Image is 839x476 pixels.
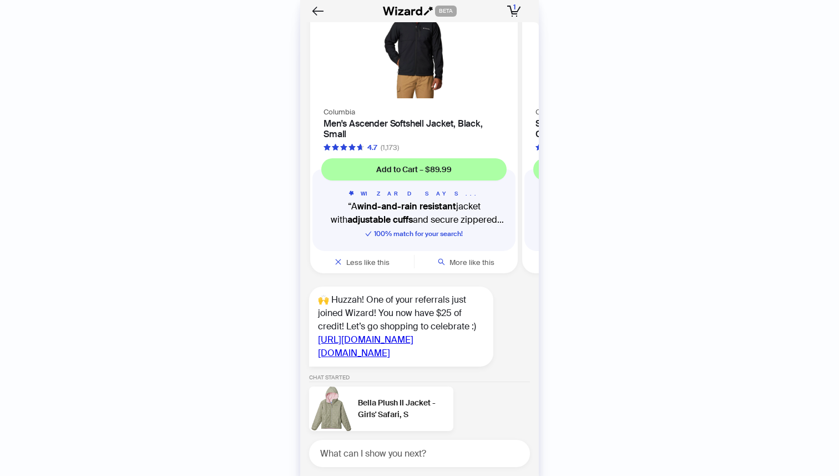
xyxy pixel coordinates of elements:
[376,164,452,174] span: Add to Cart – $89.99
[318,334,413,359] a: [URL][DOMAIN_NAME][DOMAIN_NAME]
[365,229,463,238] span: 100 % match for your search!
[533,200,719,227] q: A jacket with for secure storage
[348,144,356,151] span: star
[535,142,589,153] div: 4.7 out of 5 stars
[367,142,377,153] div: 4.7
[321,189,507,198] h5: WIZARD SAYS...
[346,258,390,267] span: Less like this
[415,251,518,273] button: More like this
[347,214,413,226] b: adjustable cuffs
[340,144,347,151] span: star
[449,258,494,267] span: More like this
[309,287,493,367] div: 🙌 Huzzah! One of your referrals just joined Wizard! You now have $25 of credit! Let’s go shopping...
[309,373,530,382] div: CHAT STARTED
[309,387,353,431] img: Bella Plush II Jacket - Girls' Safari, S
[335,258,342,265] span: close
[535,107,567,117] span: Columbia
[310,251,414,273] button: Less like this
[321,158,507,181] button: Add to Cart – $89.99
[533,189,719,198] h5: WIZARD SAYS...
[358,397,449,420] div: Bella Plush II Jacket - Girls' Safari, S
[357,201,456,212] b: wind-and-rain resistant
[365,231,372,237] span: check
[535,118,716,139] h4: Steens Mountain Full Zip 2.0 Fleece Jacket - Charcoal Heather - S
[381,142,399,153] div: (1,173)
[309,2,327,20] button: Back
[435,6,457,17] span: BETA
[357,144,364,151] span: star
[324,118,504,139] h4: Men's Ascender Softshell Jacket, Black, Small
[438,258,445,265] span: search
[324,107,355,117] span: Columbia
[321,200,507,227] q: A jacket with and secure zippered pockets
[535,144,543,151] span: star
[324,142,377,153] div: 4.7 out of 5 stars
[513,3,515,12] span: 1
[324,144,331,151] span: star
[332,144,339,151] span: star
